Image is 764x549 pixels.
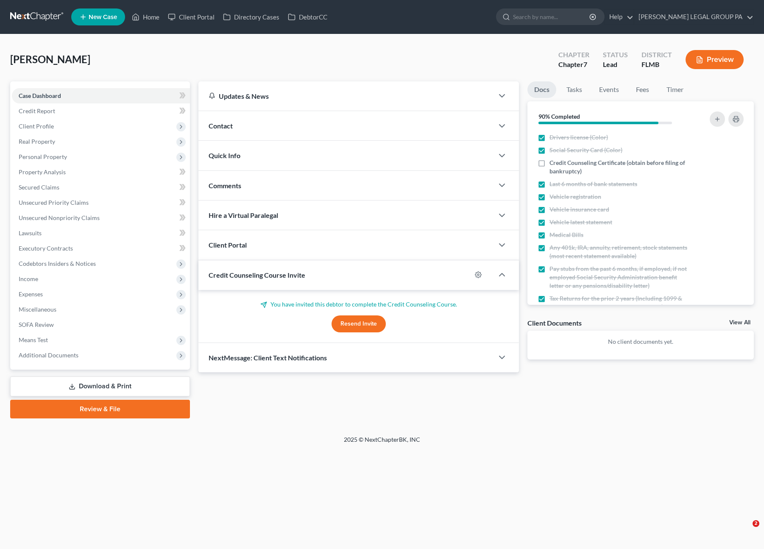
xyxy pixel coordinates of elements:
a: View All [729,320,750,326]
span: [PERSON_NAME] [10,53,90,65]
span: 2 [753,520,759,527]
div: Chapter [558,60,589,70]
button: Resend Invite [332,315,386,332]
a: Timer [660,81,690,98]
span: New Case [89,14,117,20]
a: Property Analysis [12,164,190,180]
span: Unsecured Priority Claims [19,199,89,206]
p: You have invited this debtor to complete the Credit Counseling Course. [209,300,509,309]
a: Credit Report [12,103,190,119]
span: Tax Returns for the prior 2 years (Including 1099 & w-2's Forms. Transcripts are not permitted) [549,294,690,311]
span: Personal Property [19,153,67,160]
span: Means Test [19,336,48,343]
span: Miscellaneous [19,306,56,313]
span: Unsecured Nonpriority Claims [19,214,100,221]
div: Chapter [558,50,589,60]
a: Fees [629,81,656,98]
span: Pay stubs from the past 6 months, if employed, if not employed Social Security Administration ben... [549,265,690,290]
span: Income [19,275,38,282]
div: District [641,50,672,60]
span: NextMessage: Client Text Notifications [209,354,327,362]
span: Credit Counseling Certificate (obtain before filing of bankruptcy) [549,159,690,176]
a: Events [592,81,626,98]
a: Directory Cases [219,9,284,25]
span: Lawsuits [19,229,42,237]
a: Tasks [560,81,589,98]
span: Executory Contracts [19,245,73,252]
a: Case Dashboard [12,88,190,103]
span: Comments [209,181,241,190]
div: Client Documents [527,318,582,327]
span: Last 6 months of bank statements [549,180,637,188]
span: Quick Info [209,151,240,159]
a: Secured Claims [12,180,190,195]
span: Codebtors Insiders & Notices [19,260,96,267]
a: Client Portal [164,9,219,25]
input: Search by name... [513,9,591,25]
a: Download & Print [10,376,190,396]
span: Expenses [19,290,43,298]
span: Contact [209,122,233,130]
a: Help [605,9,633,25]
a: Home [128,9,164,25]
span: Credit Report [19,107,55,114]
span: Vehicle latest statement [549,218,612,226]
span: Case Dashboard [19,92,61,99]
span: Medical Bills [549,231,583,239]
span: Property Analysis [19,168,66,176]
span: Real Property [19,138,55,145]
span: Credit Counseling Course Invite [209,271,305,279]
div: Lead [603,60,628,70]
span: Client Portal [209,241,247,249]
span: Drivers license (Color) [549,133,608,142]
strong: 90% Completed [538,113,580,120]
a: SOFA Review [12,317,190,332]
a: Review & File [10,400,190,418]
span: Vehicle insurance card [549,205,609,214]
div: Updates & News [209,92,483,100]
a: Docs [527,81,556,98]
span: Hire a Virtual Paralegal [209,211,278,219]
a: Executory Contracts [12,241,190,256]
span: Secured Claims [19,184,59,191]
a: DebtorCC [284,9,332,25]
span: Additional Documents [19,351,78,359]
button: Preview [686,50,744,69]
p: No client documents yet. [534,337,747,346]
span: Any 401k, IRA, annuity, retirement, stock statements (most recent statement available) [549,243,690,260]
span: 7 [583,60,587,68]
iframe: Intercom live chat [735,520,756,541]
span: Client Profile [19,123,54,130]
div: Status [603,50,628,60]
div: FLMB [641,60,672,70]
a: Unsecured Priority Claims [12,195,190,210]
a: Unsecured Nonpriority Claims [12,210,190,226]
a: Lawsuits [12,226,190,241]
span: SOFA Review [19,321,54,328]
div: 2025 © NextChapterBK, INC [140,435,624,451]
span: Social Security Card (Color) [549,146,622,154]
span: Vehicle registration [549,192,601,201]
a: [PERSON_NAME] LEGAL GROUP PA [634,9,753,25]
